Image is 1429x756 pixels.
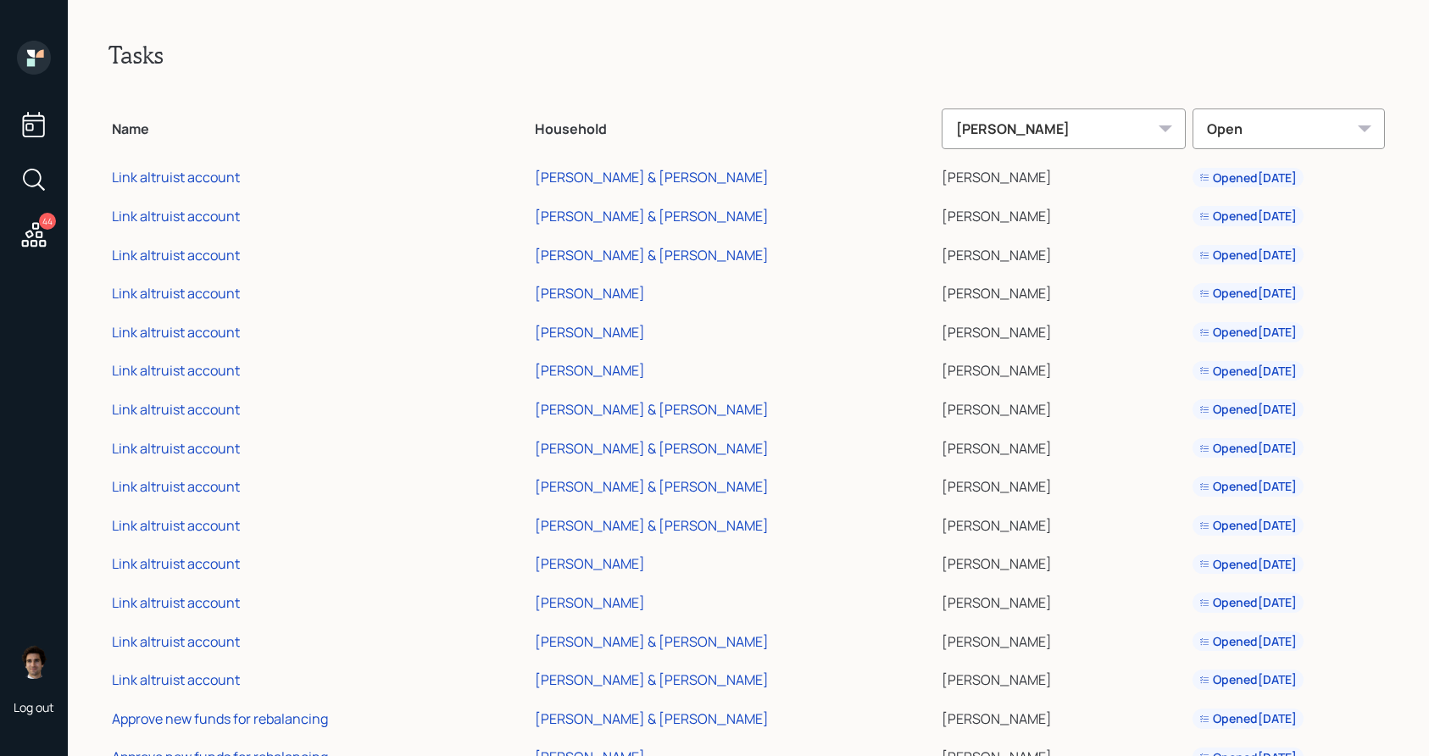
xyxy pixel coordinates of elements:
[535,709,769,728] div: [PERSON_NAME] & [PERSON_NAME]
[938,658,1190,697] td: [PERSON_NAME]
[1199,478,1297,495] div: Opened [DATE]
[112,439,240,458] div: Link altruist account
[535,400,769,419] div: [PERSON_NAME] & [PERSON_NAME]
[39,213,56,230] div: 44
[112,400,240,419] div: Link altruist account
[535,477,769,496] div: [PERSON_NAME] & [PERSON_NAME]
[535,361,645,380] div: [PERSON_NAME]
[1199,594,1297,611] div: Opened [DATE]
[108,41,1388,69] h2: Tasks
[112,477,240,496] div: Link altruist account
[938,697,1190,736] td: [PERSON_NAME]
[112,323,240,342] div: Link altruist account
[112,207,240,225] div: Link altruist account
[938,271,1190,310] td: [PERSON_NAME]
[112,168,240,186] div: Link altruist account
[112,670,240,689] div: Link altruist account
[112,516,240,535] div: Link altruist account
[112,632,240,651] div: Link altruist account
[1199,401,1297,418] div: Opened [DATE]
[1199,517,1297,534] div: Opened [DATE]
[1199,671,1297,688] div: Opened [DATE]
[112,709,328,728] div: Approve new funds for rebalancing
[1199,633,1297,650] div: Opened [DATE]
[17,645,51,679] img: harrison-schaefer-headshot-2.png
[938,426,1190,465] td: [PERSON_NAME]
[535,593,645,612] div: [PERSON_NAME]
[535,323,645,342] div: [PERSON_NAME]
[938,233,1190,272] td: [PERSON_NAME]
[535,439,769,458] div: [PERSON_NAME] & [PERSON_NAME]
[1193,108,1385,149] div: Open
[938,156,1190,195] td: [PERSON_NAME]
[535,516,769,535] div: [PERSON_NAME] & [PERSON_NAME]
[938,542,1190,581] td: [PERSON_NAME]
[531,97,937,156] th: Household
[108,97,531,156] th: Name
[942,108,1187,149] div: [PERSON_NAME]
[535,554,645,573] div: [PERSON_NAME]
[1199,440,1297,457] div: Opened [DATE]
[938,349,1190,388] td: [PERSON_NAME]
[1199,324,1297,341] div: Opened [DATE]
[112,593,240,612] div: Link altruist account
[938,194,1190,233] td: [PERSON_NAME]
[535,284,645,303] div: [PERSON_NAME]
[535,246,769,264] div: [PERSON_NAME] & [PERSON_NAME]
[1199,170,1297,186] div: Opened [DATE]
[1199,247,1297,264] div: Opened [DATE]
[1199,363,1297,380] div: Opened [DATE]
[938,464,1190,503] td: [PERSON_NAME]
[1199,556,1297,573] div: Opened [DATE]
[1199,285,1297,302] div: Opened [DATE]
[112,246,240,264] div: Link altruist account
[112,361,240,380] div: Link altruist account
[938,620,1190,659] td: [PERSON_NAME]
[535,207,769,225] div: [PERSON_NAME] & [PERSON_NAME]
[938,503,1190,542] td: [PERSON_NAME]
[112,554,240,573] div: Link altruist account
[1199,710,1297,727] div: Opened [DATE]
[535,168,769,186] div: [PERSON_NAME] & [PERSON_NAME]
[938,310,1190,349] td: [PERSON_NAME]
[14,699,54,715] div: Log out
[112,284,240,303] div: Link altruist account
[1199,208,1297,225] div: Opened [DATE]
[535,632,769,651] div: [PERSON_NAME] & [PERSON_NAME]
[938,387,1190,426] td: [PERSON_NAME]
[938,581,1190,620] td: [PERSON_NAME]
[535,670,769,689] div: [PERSON_NAME] & [PERSON_NAME]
